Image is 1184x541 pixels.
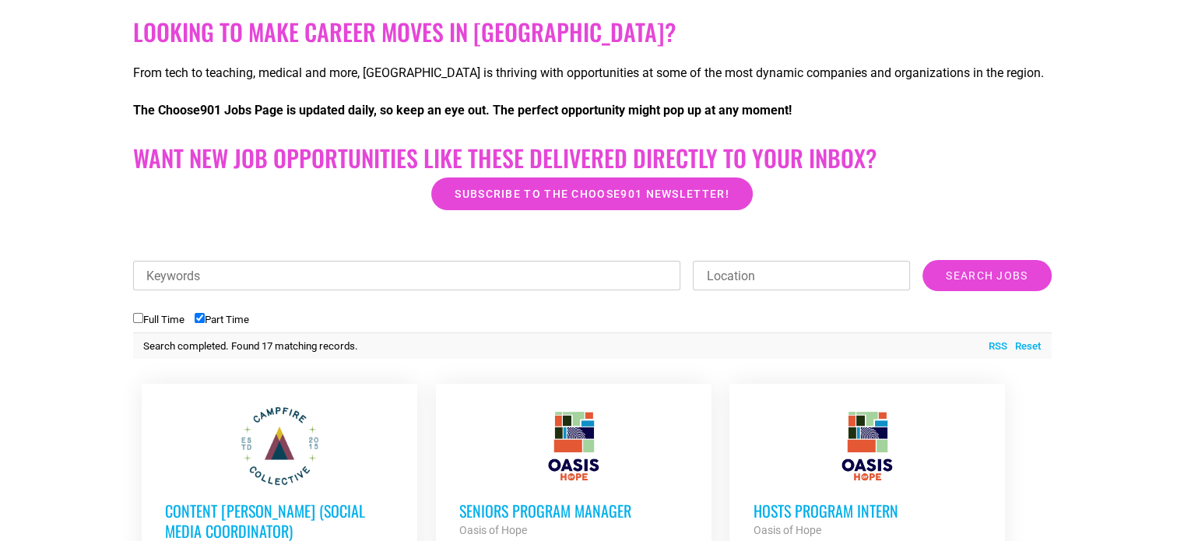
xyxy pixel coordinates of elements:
label: Part Time [195,314,249,325]
span: Subscribe to the Choose901 newsletter! [455,188,729,199]
label: Full Time [133,314,184,325]
input: Keywords [133,261,681,290]
p: From tech to teaching, medical and more, [GEOGRAPHIC_DATA] is thriving with opportunities at some... [133,64,1052,83]
span: Search completed. Found 17 matching records. [143,340,358,352]
strong: The Choose901 Jobs Page is updated daily, so keep an eye out. The perfect opportunity might pop u... [133,103,792,118]
a: Subscribe to the Choose901 newsletter! [431,177,752,210]
a: RSS [981,339,1007,354]
a: Reset [1007,339,1041,354]
h2: Looking to make career moves in [GEOGRAPHIC_DATA]? [133,18,1052,46]
h3: Seniors Program Manager [459,501,688,521]
input: Part Time [195,313,205,323]
input: Search Jobs [922,260,1051,291]
strong: Oasis of Hope [753,524,820,536]
strong: Oasis of Hope [459,524,527,536]
h3: Content [PERSON_NAME] (Social Media Coordinator) [165,501,394,541]
input: Full Time [133,313,143,323]
input: Location [693,261,910,290]
h2: Want New Job Opportunities like these Delivered Directly to your Inbox? [133,144,1052,172]
h3: HOSTS Program Intern [753,501,982,521]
